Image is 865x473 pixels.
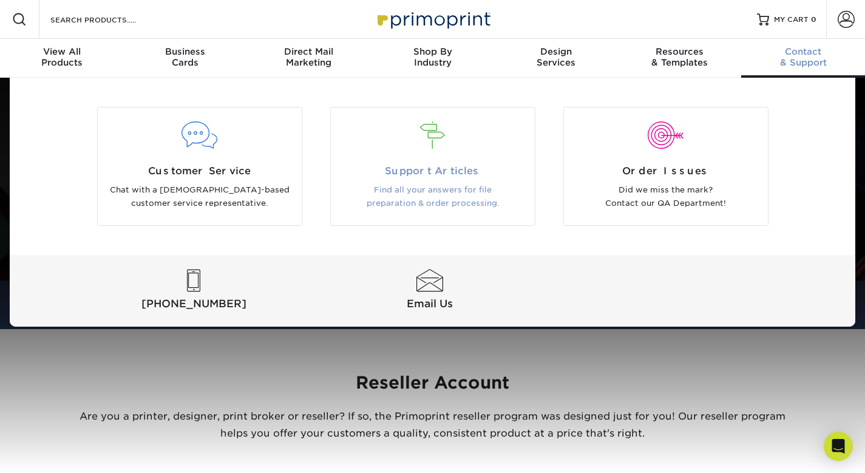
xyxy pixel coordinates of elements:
[107,183,293,211] p: Chat with a [DEMOGRAPHIC_DATA]-based customer service representative.
[92,107,307,226] a: Customer Service Chat with a [DEMOGRAPHIC_DATA]-based customer service representative.
[741,46,865,68] div: & Support
[325,107,540,226] a: Support Articles Find all your answers for file preparation & order processing.
[314,270,546,312] a: Email Us
[78,270,310,312] a: [PHONE_NUMBER]
[314,296,546,311] span: Email Us
[247,46,371,57] span: Direct Mail
[371,46,495,68] div: Industry
[558,107,773,226] a: Order Issues Did we miss the mark? Contact our QA Department!
[124,39,248,78] a: BusinessCards
[573,183,759,211] p: Did we miss the mark? Contact our QA Department!
[49,12,168,27] input: SEARCH PRODUCTS.....
[340,183,526,211] p: Find all your answers for file preparation & order processing.
[107,164,293,179] span: Customer Service
[741,39,865,78] a: Contact& Support
[494,46,618,68] div: Services
[774,15,809,25] span: MY CART
[811,15,816,24] span: 0
[741,46,865,57] span: Contact
[618,46,742,57] span: Resources
[371,46,495,57] span: Shop By
[618,46,742,68] div: & Templates
[618,39,742,78] a: Resources& Templates
[124,46,248,57] span: Business
[124,46,248,68] div: Cards
[371,39,495,78] a: Shop ByIndustry
[494,39,618,78] a: DesignServices
[247,39,371,78] a: Direct MailMarketing
[340,164,526,179] span: Support Articles
[824,432,853,461] div: Open Intercom Messenger
[573,164,759,179] span: Order Issues
[78,296,310,311] span: [PHONE_NUMBER]
[247,46,371,68] div: Marketing
[372,6,494,32] img: Primoprint
[494,46,618,57] span: Design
